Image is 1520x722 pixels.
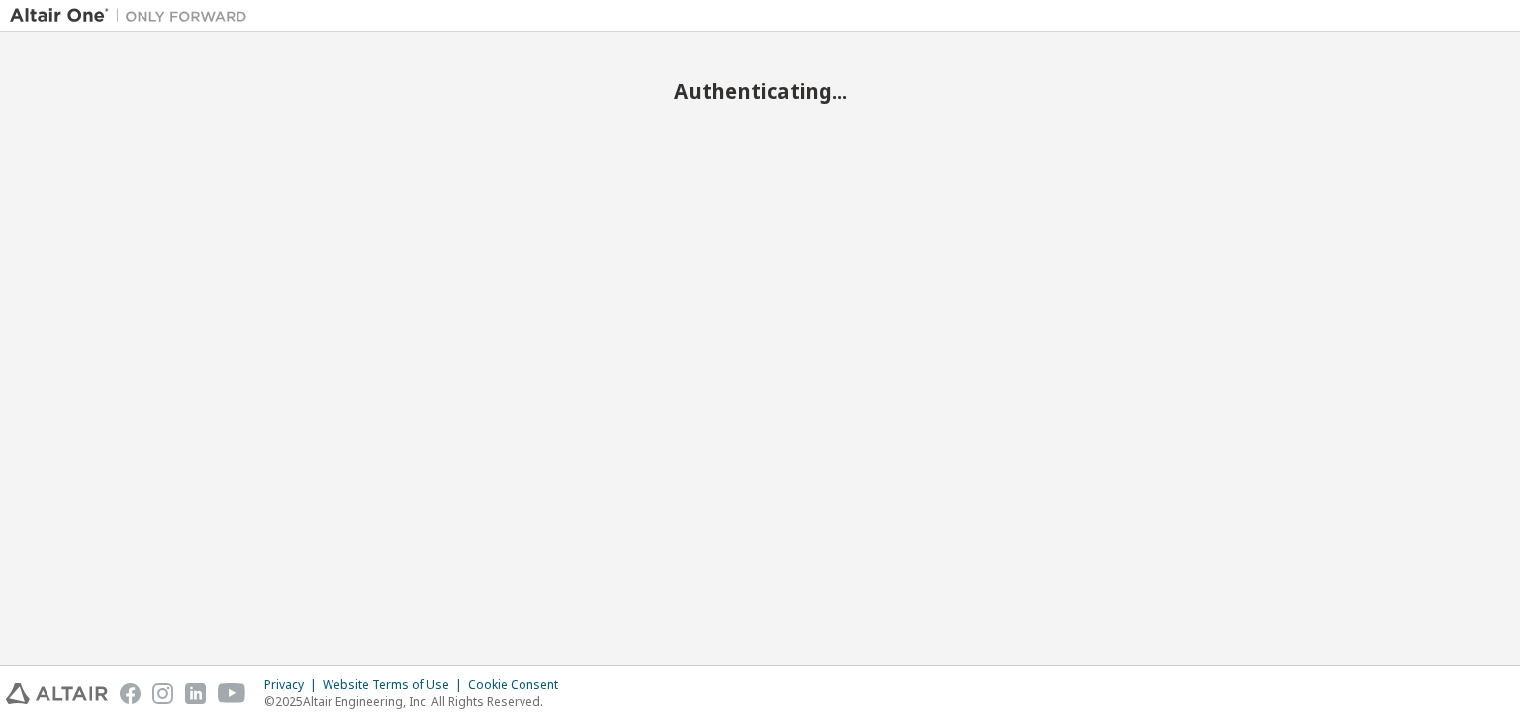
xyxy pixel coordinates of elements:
[185,683,206,704] img: linkedin.svg
[10,6,257,26] img: Altair One
[10,78,1510,104] h2: Authenticating...
[323,677,468,693] div: Website Terms of Use
[468,677,570,693] div: Cookie Consent
[6,683,108,704] img: altair_logo.svg
[264,677,323,693] div: Privacy
[264,693,570,710] p: © 2025 Altair Engineering, Inc. All Rights Reserved.
[218,683,246,704] img: youtube.svg
[152,683,173,704] img: instagram.svg
[120,683,141,704] img: facebook.svg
